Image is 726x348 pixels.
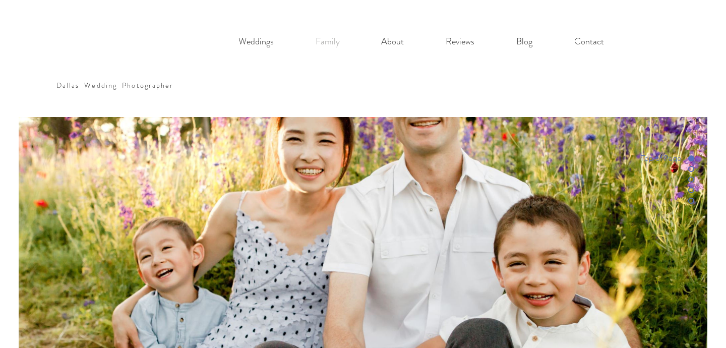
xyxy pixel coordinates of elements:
[311,31,345,52] p: Family
[360,31,425,52] a: About
[294,31,360,52] a: Family
[511,31,537,52] p: Blog
[376,31,409,52] p: About
[641,153,688,163] span: Top of Page
[441,31,479,52] p: Reviews
[544,153,694,163] a: Top of Page
[425,31,495,52] a: Reviews
[217,31,625,52] nav: Site
[495,31,553,52] a: Blog
[544,153,694,195] nav: Page
[56,80,174,90] a: Dallas Wedding Photographer
[553,31,625,52] a: Contact
[569,31,609,52] p: Contact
